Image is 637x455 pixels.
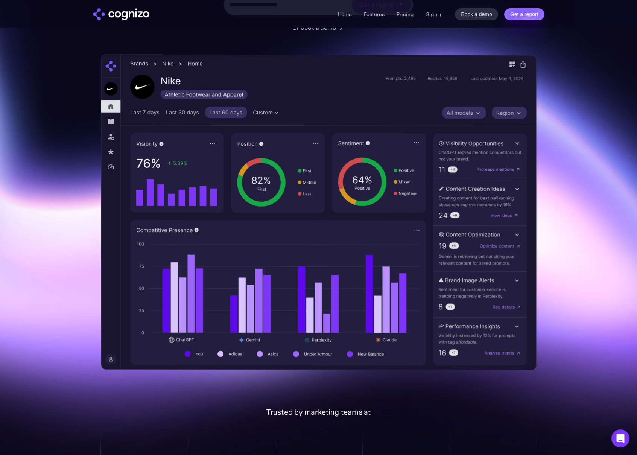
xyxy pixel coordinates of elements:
div: Open Intercom Messenger [611,429,629,447]
a: home [93,8,149,20]
a: Home [338,11,352,18]
a: Features [364,11,385,18]
img: cognizo logo [93,8,149,20]
a: Pricing [397,11,414,18]
a: Book a demo [455,8,498,20]
a: Sign in [426,10,443,19]
img: Cognizo AI visibility optimization dashboard [101,54,537,370]
div: Trusted by marketing teams at [100,408,537,417]
a: Get a report [504,8,544,20]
